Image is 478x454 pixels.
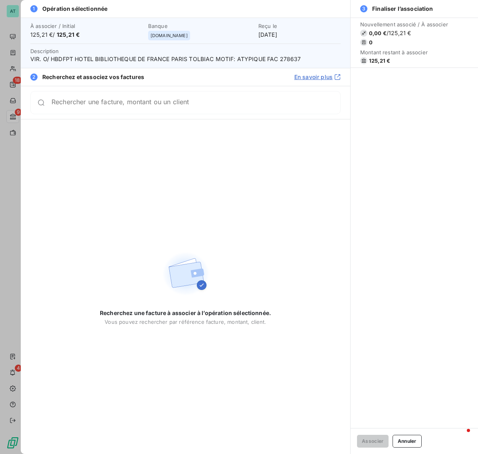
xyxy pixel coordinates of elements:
[42,73,144,81] span: Recherchez et associez vos factures
[151,33,188,38] span: [DOMAIN_NAME]
[357,435,389,448] button: Associer
[30,48,59,54] span: Description
[52,99,340,107] input: placeholder
[148,23,254,29] span: Banque
[30,31,143,39] span: 125,21 € /
[30,73,38,81] span: 2
[258,23,341,29] span: Reçu le
[42,5,107,13] span: Opération sélectionnée
[369,30,387,36] span: 0,00 €
[30,23,143,29] span: À associer / Initial
[105,319,266,325] span: Vous pouvez rechercher par référence facture, montant, client.
[393,435,422,448] button: Annuler
[160,248,211,299] img: Empty state
[360,5,367,12] span: 3
[387,29,411,37] span: / 125,21 €
[372,5,433,13] span: Finaliser l’association
[294,73,341,81] a: En savoir plus
[30,55,341,63] span: VIR. O/ HBDFPT HOTEL BIBLIOTHEQUE DE FRANCE PARIS TOLBIAC MOTIF: ATYPIQUE FAC 278637
[360,21,448,28] span: Nouvellement associé / À associer
[369,57,390,64] span: 125,21 €
[258,23,341,39] div: [DATE]
[369,39,373,46] span: 0
[451,427,470,446] iframe: Intercom live chat
[57,31,80,38] span: 125,21 €
[360,49,448,56] span: Montant restant à associer
[100,309,271,317] span: Recherchez une facture à associer à l’opération sélectionnée.
[30,5,38,12] span: 1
